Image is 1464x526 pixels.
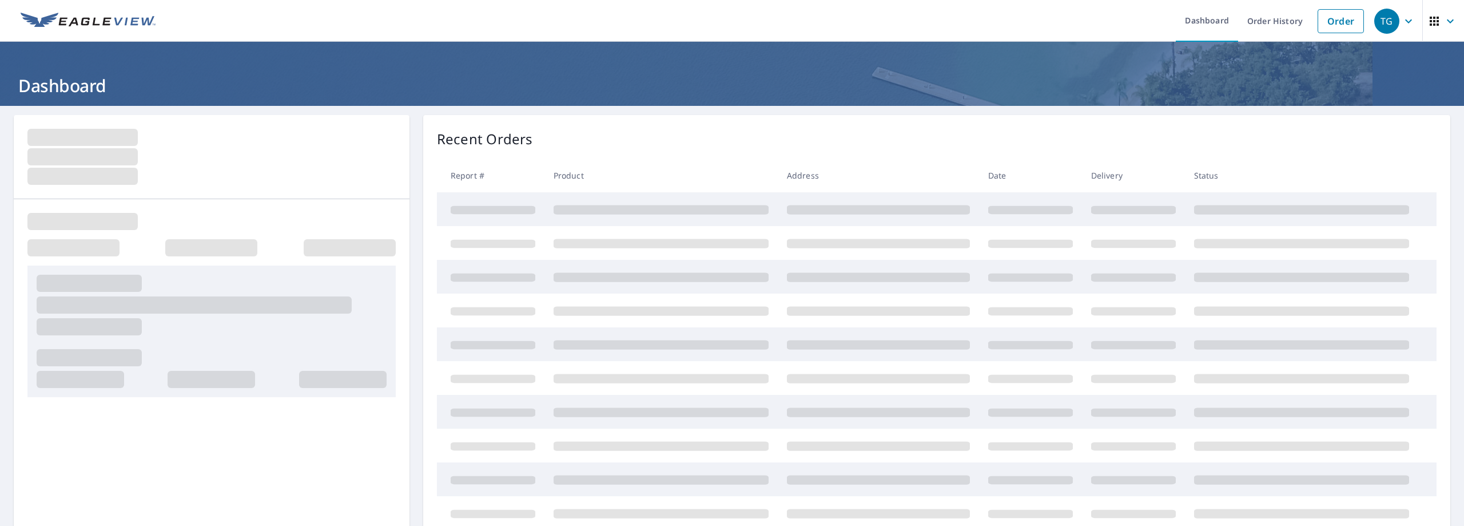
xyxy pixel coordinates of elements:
[979,159,1082,192] th: Date
[21,13,156,30] img: EV Logo
[1082,159,1185,192] th: Delivery
[544,159,778,192] th: Product
[1374,9,1399,34] div: TG
[437,129,533,149] p: Recent Orders
[1318,9,1364,33] a: Order
[1185,159,1418,192] th: Status
[14,74,1450,97] h1: Dashboard
[437,159,544,192] th: Report #
[778,159,979,192] th: Address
